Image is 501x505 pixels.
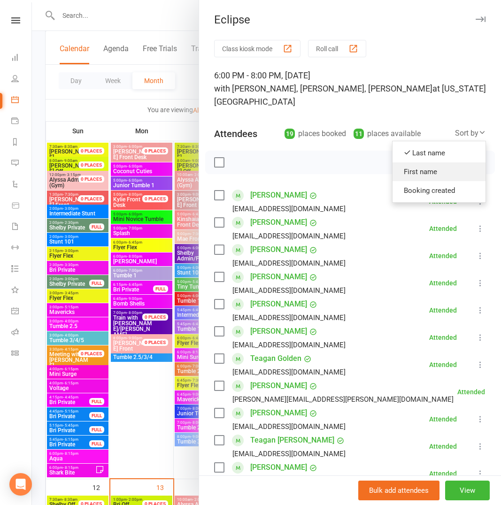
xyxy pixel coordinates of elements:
[250,242,307,257] a: [PERSON_NAME]
[9,473,32,496] div: Open Intercom Messenger
[11,322,32,344] a: Roll call kiosk mode
[429,307,457,314] div: Attended
[429,225,457,232] div: Attended
[214,127,257,140] div: Attendees
[445,481,490,500] button: View
[457,389,485,395] div: Attended
[429,416,457,422] div: Attended
[250,188,307,203] a: [PERSON_NAME]
[11,90,32,111] a: Calendar
[429,198,457,205] div: Attended
[429,252,457,259] div: Attended
[232,230,346,242] div: [EMAIL_ADDRESS][DOMAIN_NAME]
[429,334,457,341] div: Attended
[214,40,301,57] button: Class kiosk mode
[11,132,32,153] a: Reports
[308,40,366,57] button: Roll call
[429,361,457,368] div: Attended
[455,127,486,139] div: Sort by
[285,129,295,139] div: 19
[250,460,307,475] a: [PERSON_NAME]
[214,84,432,93] span: with [PERSON_NAME], [PERSON_NAME], [PERSON_NAME]
[232,366,346,378] div: [EMAIL_ADDRESS][DOMAIN_NAME]
[285,127,346,140] div: places booked
[429,280,457,286] div: Attended
[393,181,486,200] a: Booking created
[11,301,32,322] a: General attendance kiosk mode
[232,339,346,351] div: [EMAIL_ADDRESS][DOMAIN_NAME]
[250,269,307,284] a: [PERSON_NAME]
[250,324,307,339] a: [PERSON_NAME]
[11,280,32,301] a: What's New
[232,448,346,460] div: [EMAIL_ADDRESS][DOMAIN_NAME]
[250,351,301,366] a: Teagan Golden
[393,144,486,162] a: Last name
[429,470,457,477] div: Attended
[11,111,32,132] a: Payments
[11,344,32,365] a: Class kiosk mode
[354,129,364,139] div: 11
[232,312,346,324] div: [EMAIL_ADDRESS][DOMAIN_NAME]
[11,196,32,217] a: Product Sales
[199,13,501,26] div: Eclipse
[232,203,346,215] div: [EMAIL_ADDRESS][DOMAIN_NAME]
[393,162,486,181] a: First name
[250,215,307,230] a: [PERSON_NAME]
[250,378,307,393] a: [PERSON_NAME]
[11,69,32,90] a: People
[354,127,421,140] div: places available
[232,257,346,269] div: [EMAIL_ADDRESS][DOMAIN_NAME]
[429,443,457,450] div: Attended
[250,297,307,312] a: [PERSON_NAME]
[358,481,439,500] button: Bulk add attendees
[250,433,334,448] a: Teagan [PERSON_NAME]
[232,393,454,406] div: [PERSON_NAME][EMAIL_ADDRESS][PERSON_NAME][DOMAIN_NAME]
[232,284,346,297] div: [EMAIL_ADDRESS][DOMAIN_NAME]
[214,69,486,108] div: 6:00 PM - 8:00 PM, [DATE]
[232,421,346,433] div: [EMAIL_ADDRESS][DOMAIN_NAME]
[11,48,32,69] a: Dashboard
[250,406,307,421] a: [PERSON_NAME]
